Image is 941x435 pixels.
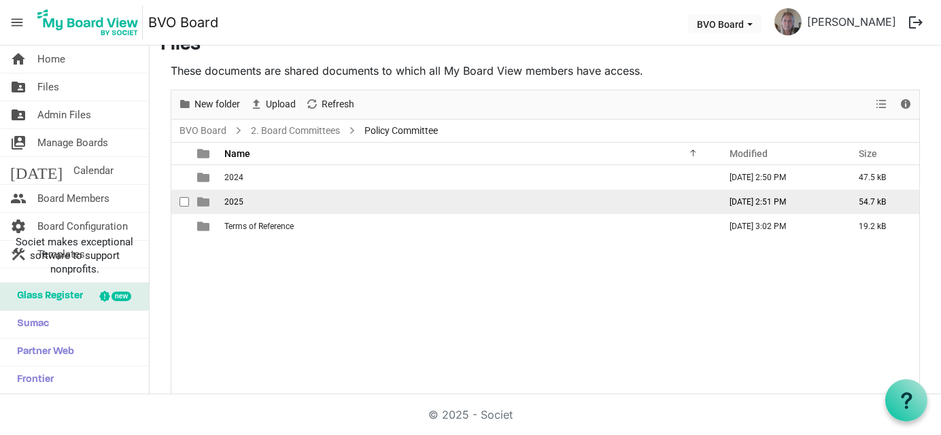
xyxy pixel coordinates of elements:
[874,96,890,113] button: View dropdownbutton
[362,122,441,139] span: Policy Committee
[897,96,915,113] button: Details
[844,165,919,190] td: 47.5 kB is template cell column header Size
[10,101,27,128] span: folder_shared
[715,190,844,214] td: May 24, 2025 2:51 PM column header Modified
[148,9,218,36] a: BVO Board
[175,96,242,113] button: New folder
[10,46,27,73] span: home
[688,14,762,33] button: BVO Board dropdownbutton
[871,90,894,119] div: View
[224,197,243,207] span: 2025
[37,46,65,73] span: Home
[245,90,301,119] div: Upload
[171,214,189,239] td: checkbox
[171,63,920,79] p: These documents are shared documents to which all My Board View members have access.
[37,129,108,156] span: Manage Boards
[10,213,27,240] span: settings
[248,122,343,139] a: 2. Board Committees
[37,101,91,128] span: Admin Files
[6,235,143,276] span: Societ makes exceptional software to support nonprofits.
[902,8,930,37] button: logout
[33,5,143,39] img: My Board View Logo
[224,222,294,231] span: Terms of Reference
[10,157,63,184] span: [DATE]
[224,173,243,182] span: 2024
[10,185,27,212] span: people
[193,96,241,113] span: New folder
[189,190,220,214] td: is template cell column header type
[303,96,356,113] button: Refresh
[844,214,919,239] td: 19.2 kB is template cell column header Size
[247,96,298,113] button: Upload
[37,213,128,240] span: Board Configuration
[112,292,131,301] div: new
[10,338,74,366] span: Partner Web
[189,214,220,239] td: is template cell column header type
[220,190,715,214] td: 2025 is template cell column header Name
[844,190,919,214] td: 54.7 kB is template cell column header Size
[4,10,30,35] span: menu
[37,73,59,101] span: Files
[802,8,902,35] a: [PERSON_NAME]
[189,165,220,190] td: is template cell column header type
[894,90,917,119] div: Details
[171,190,189,214] td: checkbox
[301,90,359,119] div: Refresh
[774,8,802,35] img: UTfCzewT5rXU4fD18_RCmd8NiOoEVvluYSMOXPyd4SwdCOh8sCAkHe7StodDouQN8cB_eyn1cfkqWhFEANIUxA_thumb.png
[428,408,513,421] a: © 2025 - Societ
[264,96,297,113] span: Upload
[37,185,109,212] span: Board Members
[10,366,54,394] span: Frontier
[220,165,715,190] td: 2024 is template cell column header Name
[730,148,768,159] span: Modified
[715,214,844,239] td: April 10, 2025 3:02 PM column header Modified
[10,129,27,156] span: switch_account
[10,311,49,338] span: Sumac
[10,73,27,101] span: folder_shared
[224,148,250,159] span: Name
[171,165,189,190] td: checkbox
[33,5,148,39] a: My Board View Logo
[320,96,356,113] span: Refresh
[160,34,930,57] h3: Files
[859,148,877,159] span: Size
[220,214,715,239] td: Terms of Reference is template cell column header Name
[10,283,83,310] span: Glass Register
[73,157,114,184] span: Calendar
[173,90,245,119] div: New folder
[177,122,229,139] a: BVO Board
[715,165,844,190] td: May 24, 2025 2:50 PM column header Modified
